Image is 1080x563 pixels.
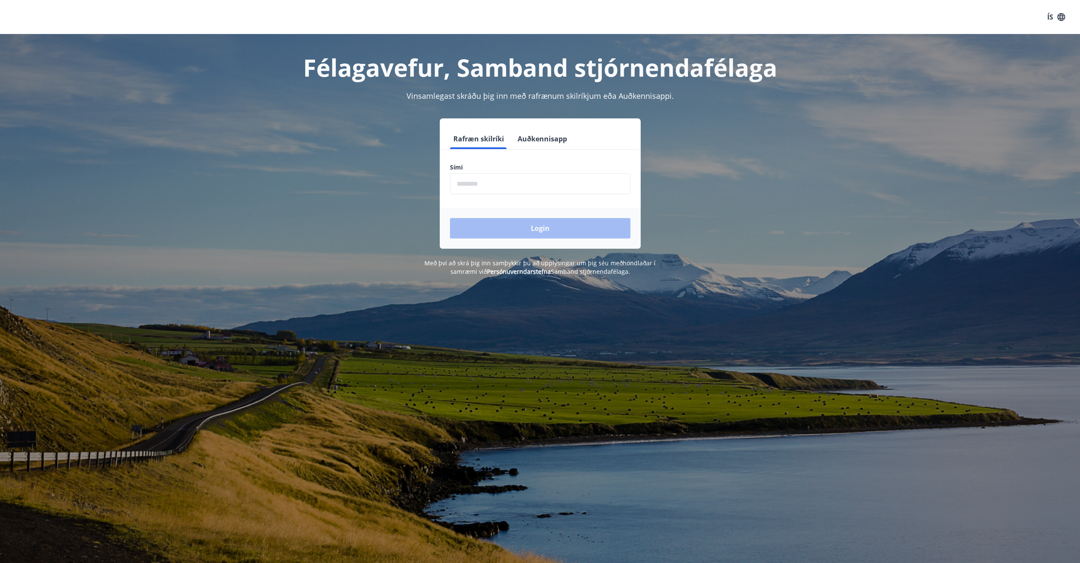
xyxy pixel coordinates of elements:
label: Sími [450,163,630,172]
button: Rafræn skilríki [450,129,507,149]
span: Með því að skrá þig inn samþykkir þú að upplýsingar um þig séu meðhöndlaðar í samræmi við Samband... [424,259,656,276]
button: ÍS [1043,9,1070,25]
h1: Félagavefur, Samband stjórnendafélaga [244,51,836,83]
button: Auðkennisapp [514,129,570,149]
span: Vinsamlegast skráðu þig inn með rafrænum skilríkjum eða Auðkennisappi. [407,91,674,101]
a: Persónuverndarstefna [487,267,551,276]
